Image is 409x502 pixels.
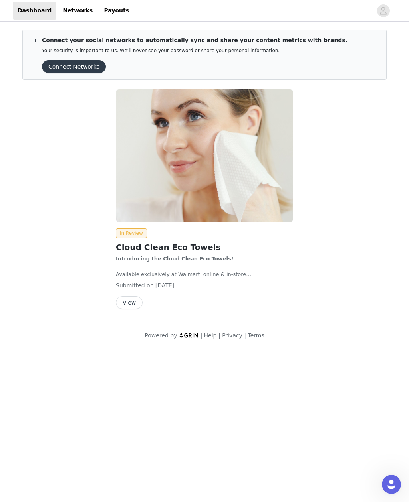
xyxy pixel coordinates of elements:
[8,94,152,124] div: Ask a questionAI Agent and team can help
[16,15,64,28] img: logo
[244,332,246,339] span: |
[222,332,242,339] a: Privacy
[145,332,177,339] span: Powered by
[16,196,143,205] div: Updating your Information
[16,100,134,109] div: Ask a question
[8,152,151,190] div: Connecting Your Social NetworksGuides to connecting your accounts to GRIN to automatically delive...
[116,296,143,309] button: View
[31,269,49,274] span: Home
[16,135,143,143] h2: Resources
[42,48,347,54] p: Your security is important to us. We’ll never see your password or share your personal information.
[13,2,56,20] a: Dashboard
[116,228,147,238] span: In Review
[116,13,132,29] img: Profile image for Chriscely
[42,36,347,45] p: Connect your social networks to automatically sync and share your content metrics with brands.
[58,2,97,20] a: Networks
[16,226,143,234] div: Payment Settings
[116,89,293,222] img: The Original MakeUp Eraser
[116,282,154,289] span: Submitted on
[42,60,106,73] button: Connect Networks
[116,271,251,277] span: Available exclusively at Walmart, online & in-store
[116,241,293,253] h2: Cloud Clean Eco Towels
[16,70,144,84] p: How can we help?
[179,333,199,338] img: logo
[382,475,401,494] iframe: Intercom live chat
[155,282,174,289] span: [DATE]
[8,220,151,249] div: Payment SettingsAdd or update your payment information
[16,109,134,117] div: AI Agent and team can help
[116,300,143,306] a: View
[379,4,387,17] div: avatar
[80,249,160,281] button: Messages
[201,332,203,339] span: |
[137,13,152,27] div: Close
[16,167,140,182] span: Guides to connecting your accounts to GRIN to automatically deliver content to brands
[16,158,143,166] div: Connecting Your Social Networks
[116,256,234,262] span: Introducing the Cloud Clean Eco Towels!
[218,332,220,339] span: |
[99,2,134,20] a: Payouts
[248,332,264,339] a: Terms
[16,235,131,242] span: Add or update your payment information
[101,13,117,29] img: Profile image for Darlene
[16,205,106,212] span: Verification and shipping details
[106,269,134,274] span: Messages
[8,190,151,220] div: Updating your InformationVerification and shipping details
[16,57,144,70] p: Hi there 👋
[204,332,217,339] a: Help
[85,13,101,29] img: Profile image for Jesse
